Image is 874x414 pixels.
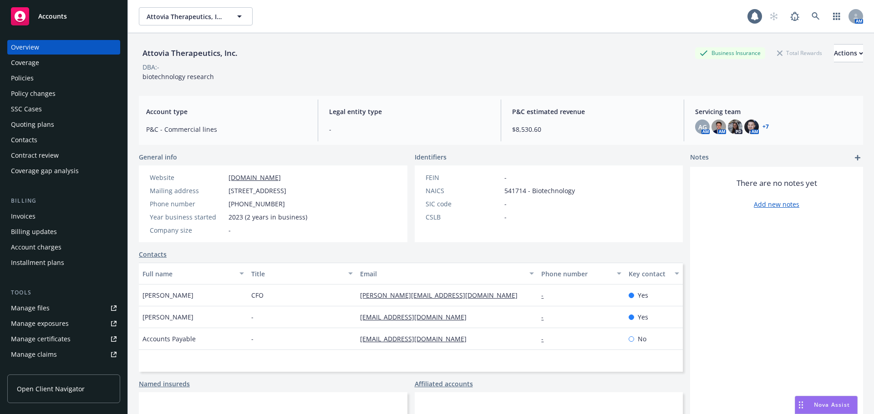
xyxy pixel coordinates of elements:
a: Overview [7,40,120,55]
div: Year business started [150,212,225,222]
div: Key contact [629,269,669,279]
div: NAICS [426,186,501,195]
span: Notes [690,152,709,163]
span: - [229,225,231,235]
a: [DOMAIN_NAME] [229,173,281,182]
a: Invoices [7,209,120,224]
a: Switch app [828,7,846,25]
button: Title [248,263,356,284]
a: [EMAIL_ADDRESS][DOMAIN_NAME] [360,334,474,343]
span: Legal entity type [329,107,490,116]
span: Attovia Therapeutics, Inc. [147,12,225,21]
div: Phone number [541,269,611,279]
div: SSC Cases [11,102,42,116]
div: Coverage [11,55,39,70]
div: Invoices [11,209,36,224]
div: Quoting plans [11,117,54,132]
div: Installment plans [11,255,64,270]
img: photo [711,120,726,134]
span: Servicing team [695,107,856,116]
img: photo [744,120,759,134]
div: Manage exposures [11,316,69,331]
a: Manage exposures [7,316,120,331]
span: [PHONE_NUMBER] [229,199,285,209]
div: FEIN [426,173,501,182]
div: Mailing address [150,186,225,195]
span: - [504,199,507,209]
a: Named insureds [139,379,190,389]
span: - [251,334,254,344]
a: [EMAIL_ADDRESS][DOMAIN_NAME] [360,313,474,321]
div: Policies [11,71,34,85]
div: SIC code [426,199,501,209]
div: Attovia Therapeutics, Inc. [139,47,241,59]
a: Affiliated accounts [415,379,473,389]
div: Drag to move [795,396,807,414]
a: Add new notes [754,200,799,209]
span: No [638,334,646,344]
span: [PERSON_NAME] [142,312,193,322]
div: Actions [834,45,863,62]
span: - [504,212,507,222]
a: Manage certificates [7,332,120,346]
div: Contract review [11,148,59,163]
a: - [541,334,551,343]
div: Email [360,269,524,279]
img: photo [728,120,742,134]
a: Billing updates [7,224,120,239]
span: - [251,312,254,322]
div: Title [251,269,343,279]
div: Manage certificates [11,332,71,346]
span: There are no notes yet [737,178,817,189]
div: Overview [11,40,39,55]
div: Billing [7,196,120,205]
div: Company size [150,225,225,235]
a: [PERSON_NAME][EMAIL_ADDRESS][DOMAIN_NAME] [360,291,525,299]
a: Coverage gap analysis [7,164,120,178]
button: Full name [139,263,248,284]
a: Quoting plans [7,117,120,132]
a: - [541,313,551,321]
a: - [541,291,551,299]
a: SSC Cases [7,102,120,116]
span: biotechnology research [142,72,214,81]
span: Yes [638,290,648,300]
span: - [504,173,507,182]
button: Nova Assist [795,396,858,414]
span: Identifiers [415,152,447,162]
span: P&C - Commercial lines [146,125,307,134]
div: Manage claims [11,347,57,362]
div: Phone number [150,199,225,209]
a: Contacts [139,249,167,259]
button: Phone number [538,263,625,284]
a: Contract review [7,148,120,163]
a: Accounts [7,4,120,29]
span: AG [698,122,707,132]
span: General info [139,152,177,162]
a: add [852,152,863,163]
div: Tools [7,288,120,297]
div: CSLB [426,212,501,222]
div: Total Rewards [772,47,827,59]
a: Installment plans [7,255,120,270]
div: Contacts [11,133,37,147]
div: Coverage gap analysis [11,164,79,178]
div: Billing updates [11,224,57,239]
a: Policy changes [7,86,120,101]
a: Manage BORs [7,363,120,377]
a: Coverage [7,55,120,70]
a: Manage files [7,301,120,315]
div: Manage BORs [11,363,54,377]
button: Actions [834,44,863,62]
div: Website [150,173,225,182]
div: Manage files [11,301,50,315]
a: +7 [762,124,769,130]
span: CFO [251,290,264,300]
span: Accounts [38,13,67,20]
a: Report a Bug [786,7,804,25]
a: Policies [7,71,120,85]
span: 541714 - Biotechnology [504,186,575,195]
div: Policy changes [11,86,56,101]
div: DBA: - [142,62,159,72]
span: [STREET_ADDRESS] [229,186,286,195]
